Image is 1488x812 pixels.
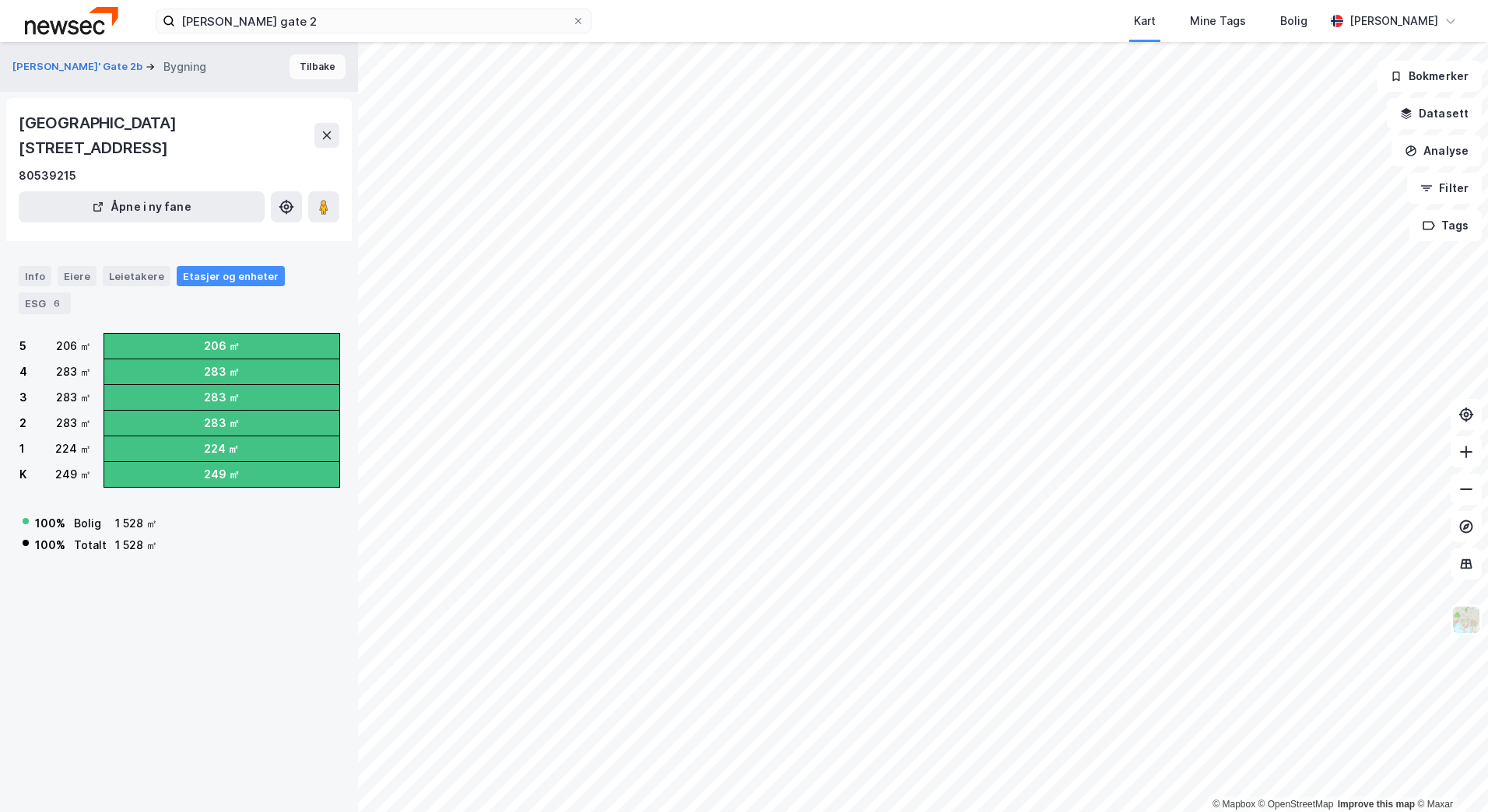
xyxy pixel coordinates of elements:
[19,166,76,185] div: 80539215
[1338,799,1415,810] a: Improve this map
[19,337,26,355] div: 5
[56,362,91,381] div: 283 ㎡
[204,388,240,407] div: 283 ㎡
[290,54,346,79] button: Tilbake
[74,536,107,555] div: Totalt
[49,296,65,311] div: 6
[1190,12,1246,30] div: Mine Tags
[56,337,91,355] div: 206 ㎡
[1391,135,1482,166] button: Analyse
[25,7,118,34] img: newsec-logo.f6e21ccffca1b3a03d2d.png
[19,388,27,407] div: 3
[19,110,314,160] div: [GEOGRAPHIC_DATA][STREET_ADDRESS]
[19,439,25,458] div: 1
[1258,799,1334,810] a: OpenStreetMap
[58,266,97,286] div: Eiere
[19,266,51,286] div: Info
[204,439,239,458] div: 224 ㎡
[35,536,65,555] div: 100 %
[175,9,572,33] input: Søk på adresse, matrikkel, gårdeiere, leietakere eller personer
[19,362,27,381] div: 4
[163,58,206,76] div: Bygning
[1134,12,1156,30] div: Kart
[55,439,91,458] div: 224 ㎡
[1409,210,1482,241] button: Tags
[204,465,240,484] div: 249 ㎡
[183,269,279,283] div: Etasjer og enheter
[1410,737,1488,812] div: Kontrollprogram for chat
[1280,12,1307,30] div: Bolig
[1407,173,1482,204] button: Filter
[19,414,26,432] div: 2
[103,266,170,286] div: Leietakere
[204,337,240,355] div: 206 ㎡
[19,292,71,314] div: ESG
[204,414,240,432] div: 283 ㎡
[1410,737,1488,812] iframe: Chat Widget
[115,536,157,555] div: 1 528 ㎡
[35,514,65,533] div: 100 %
[12,59,146,75] button: [PERSON_NAME]' Gate 2b
[56,388,91,407] div: 283 ㎡
[56,414,91,432] div: 283 ㎡
[1349,12,1438,30] div: [PERSON_NAME]
[1377,61,1482,92] button: Bokmerker
[1451,605,1481,635] img: Z
[19,465,26,484] div: K
[1387,98,1482,129] button: Datasett
[19,191,265,222] button: Åpne i ny fane
[74,514,107,533] div: Bolig
[115,514,157,533] div: 1 528 ㎡
[55,465,91,484] div: 249 ㎡
[1213,799,1255,810] a: Mapbox
[204,362,240,381] div: 283 ㎡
